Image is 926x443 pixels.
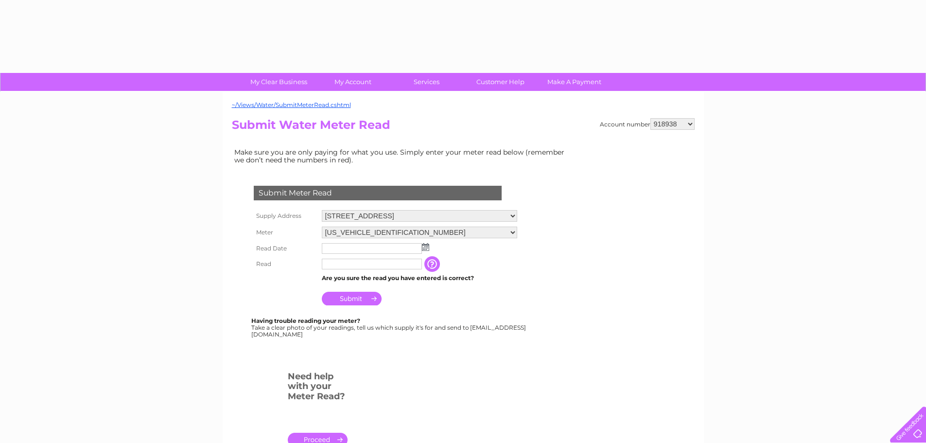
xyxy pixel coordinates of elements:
[313,73,393,91] a: My Account
[251,241,319,256] th: Read Date
[254,186,502,200] div: Submit Meter Read
[251,208,319,224] th: Supply Address
[239,73,319,91] a: My Clear Business
[251,224,319,241] th: Meter
[460,73,541,91] a: Customer Help
[600,118,695,130] div: Account number
[319,272,520,284] td: Are you sure the read you have entered is correct?
[424,256,442,272] input: Information
[251,318,527,337] div: Take a clear photo of your readings, tell us which supply it's for and send to [EMAIL_ADDRESS][DO...
[251,256,319,272] th: Read
[534,73,614,91] a: Make A Payment
[232,118,695,137] h2: Submit Water Meter Read
[232,146,572,166] td: Make sure you are only paying for what you use. Simply enter your meter read below (remember we d...
[422,243,429,251] img: ...
[386,73,467,91] a: Services
[322,292,382,305] input: Submit
[232,101,351,108] a: ~/Views/Water/SubmitMeterRead.cshtml
[251,317,360,324] b: Having trouble reading your meter?
[288,370,348,407] h3: Need help with your Meter Read?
